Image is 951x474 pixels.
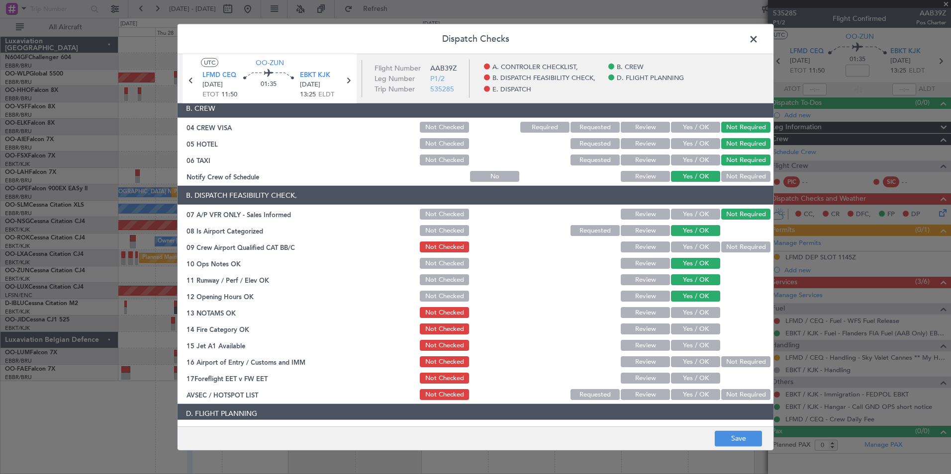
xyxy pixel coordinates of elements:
[721,241,770,252] button: Not Required
[721,356,770,367] button: Not Required
[721,171,770,182] button: Not Required
[721,155,770,165] button: Not Required
[178,24,773,54] header: Dispatch Checks
[721,138,770,149] button: Not Required
[721,122,770,133] button: Not Required
[721,209,770,220] button: Not Required
[721,389,770,400] button: Not Required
